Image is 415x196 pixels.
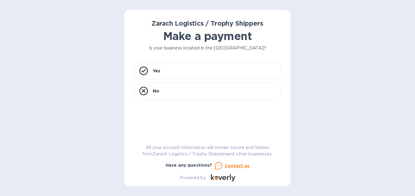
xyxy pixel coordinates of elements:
[153,68,160,74] p: Yes
[134,144,281,157] p: All your account information will remain secure and hidden from Zarach Logistics / Trophy Shipper...
[166,163,212,168] b: Have any questions?
[180,175,206,181] p: Powered by
[153,88,159,94] p: No
[134,45,281,51] p: Is your business located in the [GEOGRAPHIC_DATA]?
[225,163,250,168] u: Contact us
[134,30,281,42] h1: Make a payment
[152,20,263,27] b: Zarach Logistics / Trophy Shippers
